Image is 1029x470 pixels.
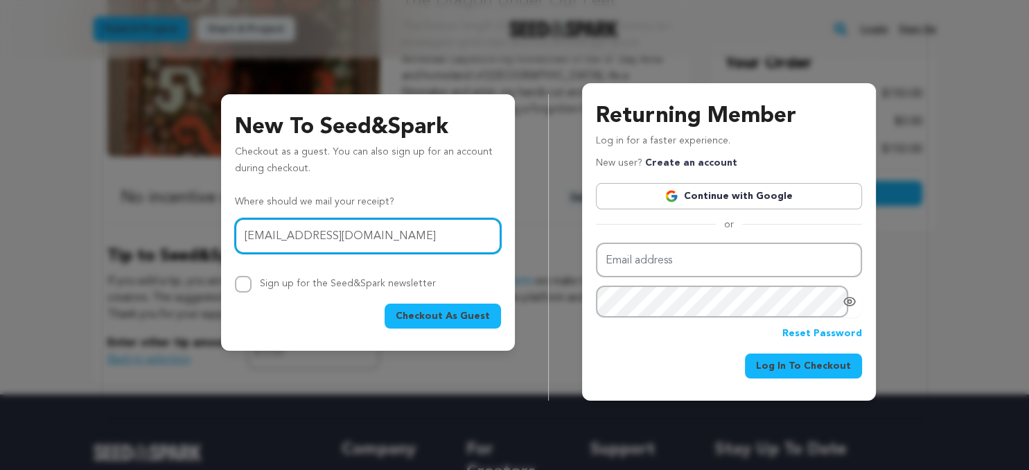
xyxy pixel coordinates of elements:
a: Create an account [645,158,737,168]
span: Log In To Checkout [756,359,851,373]
button: Log In To Checkout [745,354,862,378]
img: Google logo [665,189,678,203]
h3: Returning Member [596,100,862,133]
p: New user? [596,155,737,172]
h3: New To Seed&Spark [235,111,501,144]
a: Reset Password [782,326,862,342]
button: Checkout As Guest [385,304,501,329]
span: or [716,218,742,232]
a: Continue with Google [596,183,862,209]
p: Checkout as a guest. You can also sign up for an account during checkout. [235,144,501,183]
span: Checkout As Guest [396,309,490,323]
p: Log in for a faster experience. [596,133,862,155]
input: Email address [235,218,501,254]
label: Sign up for the Seed&Spark newsletter [260,279,436,288]
p: Where should we mail your receipt? [235,194,501,211]
input: Email address [596,243,862,278]
a: Show password as plain text. Warning: this will display your password on the screen. [843,295,856,308]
